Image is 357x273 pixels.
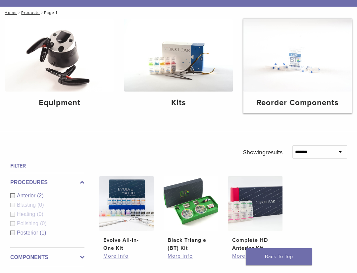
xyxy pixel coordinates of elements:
a: Black Triangle (BT) KitBlack Triangle (BT) Kit [164,176,218,252]
a: More info [168,252,214,260]
label: Components [10,253,84,261]
span: Polishing [17,221,40,226]
h4: Filter [10,162,84,170]
span: (0) [37,202,44,208]
h2: Complete HD Anterior Kit [232,236,279,252]
h4: Reorder Components [249,97,346,109]
img: Complete HD Anterior Kit [228,176,283,231]
h2: Black Triangle (BT) Kit [168,236,214,252]
a: More info [232,252,279,260]
span: Anterior [17,193,37,198]
h2: Evolve All-in-One Kit [103,236,150,252]
img: Equipment [5,19,114,92]
span: Posterior [17,230,40,236]
h4: Kits [129,97,227,109]
span: / [40,11,44,14]
a: Kits [124,19,232,113]
a: More info [103,252,150,260]
span: (2) [37,193,44,198]
a: Equipment [5,19,114,113]
span: Heating [17,211,37,217]
span: (0) [37,211,43,217]
img: Black Triangle (BT) Kit [164,176,218,231]
label: Procedures [10,178,84,186]
a: Evolve All-in-One KitEvolve All-in-One Kit [99,176,154,252]
img: Reorder Components [243,19,352,92]
span: (0) [40,221,47,226]
span: (1) [40,230,46,236]
span: / [17,11,21,14]
p: Showing results [243,145,282,159]
a: Reorder Components [243,19,352,113]
a: Complete HD Anterior KitComplete HD Anterior Kit [228,176,283,252]
a: Back To Top [246,248,312,265]
span: Blasting [17,202,37,208]
img: Evolve All-in-One Kit [99,176,154,231]
a: Home [3,10,17,15]
h4: Equipment [11,97,108,109]
a: Products [21,10,40,15]
img: Kits [124,19,232,92]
